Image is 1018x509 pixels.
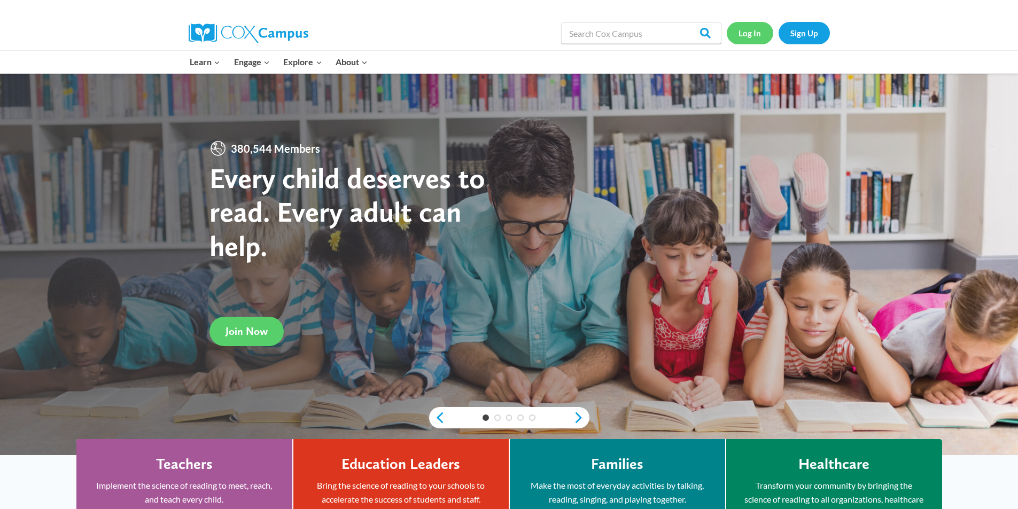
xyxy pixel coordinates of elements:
[226,325,268,338] span: Join Now
[227,140,324,157] span: 380,544 Members
[494,414,501,421] a: 2
[341,455,460,473] h4: Education Leaders
[798,455,869,473] h4: Healthcare
[727,22,773,44] a: Log In
[309,479,493,506] p: Bring the science of reading to your schools to accelerate the success of students and staff.
[209,317,284,346] a: Join Now
[209,161,485,263] strong: Every child deserves to read. Every adult can help.
[573,411,589,424] a: next
[529,414,535,421] a: 5
[227,51,277,73] button: Child menu of Engage
[591,455,643,473] h4: Families
[92,479,276,506] p: Implement the science of reading to meet, reach, and teach every child.
[506,414,512,421] a: 3
[429,411,445,424] a: previous
[156,455,213,473] h4: Teachers
[526,479,709,506] p: Make the most of everyday activities by talking, reading, singing, and playing together.
[183,51,375,73] nav: Primary Navigation
[561,22,721,44] input: Search Cox Campus
[727,22,830,44] nav: Secondary Navigation
[277,51,329,73] button: Child menu of Explore
[517,414,524,421] a: 4
[483,414,489,421] a: 1
[779,22,830,44] a: Sign Up
[183,51,228,73] button: Child menu of Learn
[189,24,308,43] img: Cox Campus
[329,51,375,73] button: Child menu of About
[429,407,589,428] div: content slider buttons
